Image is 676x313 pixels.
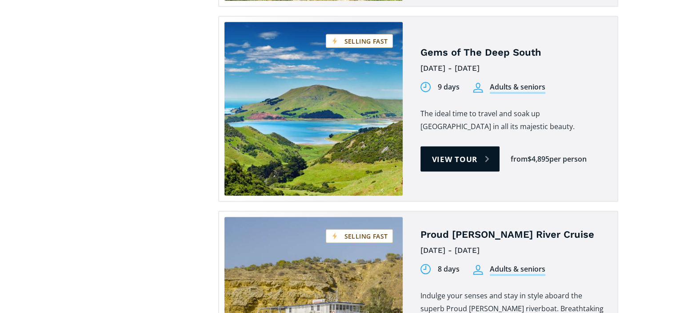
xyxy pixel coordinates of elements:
div: Adults & seniors [490,82,545,94]
div: [DATE] - [DATE] [420,61,604,75]
p: The ideal time to travel and soak up [GEOGRAPHIC_DATA] in all its majestic beauty. [420,107,604,133]
div: days [444,82,460,92]
div: Adults & seniors [490,264,545,276]
div: per person [549,154,587,164]
div: 9 [438,82,442,92]
div: $4,895 [528,154,549,164]
div: 8 [438,264,442,274]
h4: Proud [PERSON_NAME] River Cruise [420,228,604,241]
div: [DATE] - [DATE] [420,244,604,257]
div: days [444,264,460,274]
div: from [511,154,528,164]
h4: Gems of The Deep South [420,46,604,59]
a: View tour [420,146,500,172]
